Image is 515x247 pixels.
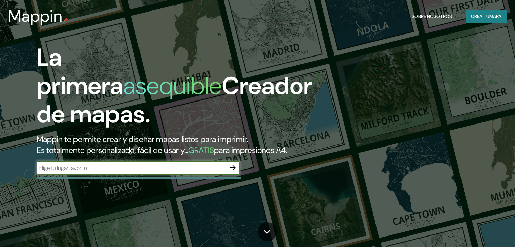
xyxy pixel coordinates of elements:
[123,70,222,102] font: asequible
[188,145,214,155] font: GRATIS
[63,18,68,23] img: pin de mapeo
[37,145,188,155] font: Es totalmente personalizado, fácil de usar y...
[489,13,501,19] font: mapa
[466,10,507,23] button: Crea tumapa
[412,13,452,19] font: Sobre nosotros
[37,134,248,144] font: Mappin te permite crear y diseñar mapas listos para imprimir.
[471,13,489,19] font: Crea tu
[8,5,63,27] font: Mappin
[37,70,312,130] font: Creador de mapas.
[37,164,226,172] input: Elige tu lugar favorito
[37,42,123,102] font: La primera
[409,10,455,23] button: Sobre nosotros
[214,145,287,155] font: para impresiones A4.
